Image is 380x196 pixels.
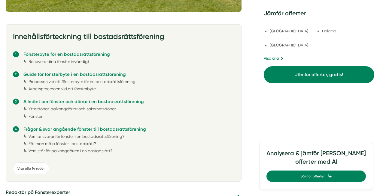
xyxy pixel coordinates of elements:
a: Dalarna [322,24,374,38]
a: Fönsterbyte för en bostadsrättsförening [23,52,110,57]
span: ↳ [23,141,27,146]
span: ↳ [23,134,27,139]
span: ↳ [23,106,27,111]
a: Visa alla [264,55,283,61]
span: ↳ [23,148,27,153]
h4: Analysera & jämför [PERSON_NAME] offerter med AI [266,149,366,171]
a: Arbetsprocessen vid ett fönsterbyte [29,86,96,91]
li: [GEOGRAPHIC_DATA] [270,42,322,49]
span: ↳ [23,114,27,119]
h4: Jämför offerter [264,9,374,19]
li: [GEOGRAPHIC_DATA] [270,28,322,35]
a: Vem ansvarar för fönster i en bostadsrättsförening? [29,134,124,139]
li: Dalarna [322,28,374,35]
span: ↳ [23,86,27,91]
a: Jämför offerter [266,171,366,182]
a: Jämför offerter, gratis! [264,66,374,83]
a: Vem står för balkongdörren i en bostadsrätt? [29,148,112,153]
div: Visa alla 14 rader [13,162,49,174]
h3: Innehållsförteckning till bostadsrättsförening [13,31,235,45]
a: [GEOGRAPHIC_DATA] [270,24,322,38]
a: [GEOGRAPHIC_DATA] [270,38,322,52]
span: Jämför offerter [300,174,325,179]
span: ↳ [23,59,27,64]
a: Guide för fönsterbyte i en bostadsrättsförening [23,72,126,77]
a: Ytterdörrar, balkongdörrar och säkerhetsdörrar [29,106,116,111]
a: Processen vid ett fönsterbyte för en bostadsrättsförening [29,79,135,84]
a: Får man måla fönster i bostadsrätt? [29,141,96,146]
a: Allmänt om fönster och dörrar i en bostadsrättsförening [23,99,144,104]
span: ↳ [23,79,27,84]
a: Fönster [29,114,42,119]
a: Renovera dina fönster invändigt [29,59,89,64]
a: Frågor & svar angående fönster till bostadsrättsförening [23,126,146,132]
